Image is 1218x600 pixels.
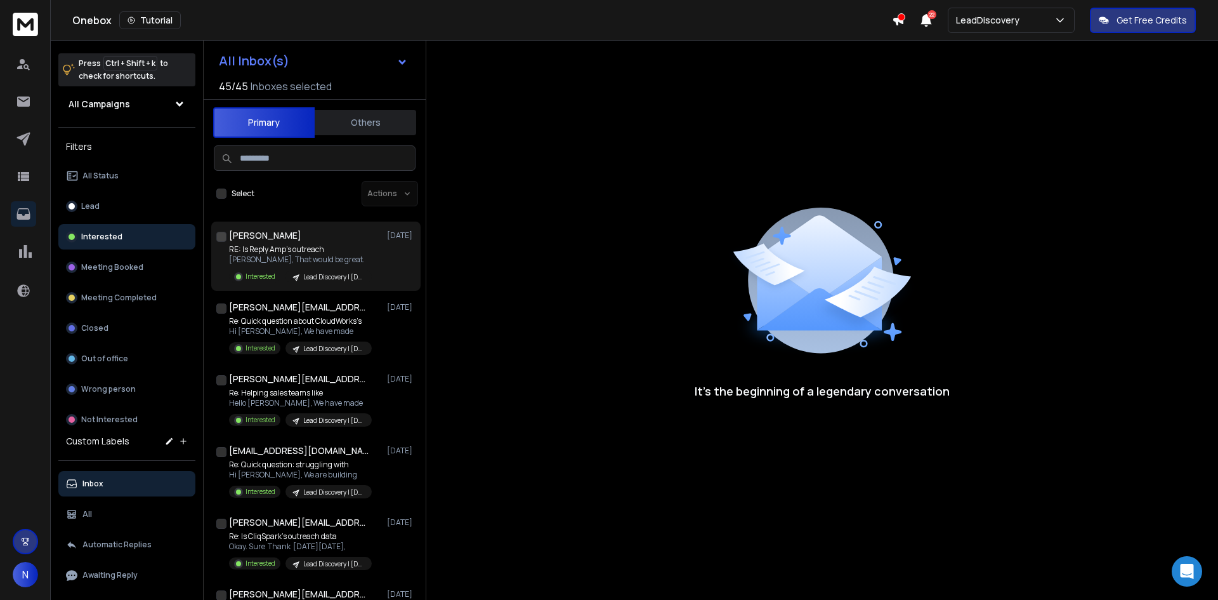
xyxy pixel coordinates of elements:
p: Out of office [81,354,128,364]
button: Closed [58,316,195,341]
button: Inbox [58,471,195,497]
p: Interested [246,559,275,568]
span: 45 / 45 [219,79,248,94]
button: Tutorial [119,11,181,29]
p: Wrong person [81,384,136,394]
h1: [PERSON_NAME] [229,229,301,242]
button: Automatic Replies [58,532,195,557]
p: [DATE] [387,302,416,312]
button: Out of office [58,346,195,371]
p: All Status [82,171,119,181]
button: Awaiting Reply [58,563,195,588]
p: Re: Quick question: struggling with [229,460,372,470]
span: 22 [927,10,936,19]
p: Lead Discovery | [DATE] [303,416,364,425]
button: N [13,562,38,587]
button: All [58,502,195,527]
button: All Inbox(s) [209,48,418,74]
h3: Filters [58,138,195,156]
p: Lead [81,201,100,211]
p: Re: Quick question about CloudWorks’s [229,316,372,326]
p: Hi [PERSON_NAME], We have made [229,326,372,337]
p: Get Free Credits [1116,14,1187,27]
h1: [PERSON_NAME][EMAIL_ADDRESS][DOMAIN_NAME] [229,301,369,314]
p: Hi [PERSON_NAME], We are building [229,470,372,480]
button: Meeting Completed [58,285,195,310]
p: [DATE] [387,374,416,384]
p: All [82,509,92,519]
p: Awaiting Reply [82,570,138,580]
div: Onebox [72,11,892,29]
p: Press to check for shortcuts. [79,57,168,83]
h1: [PERSON_NAME][EMAIL_ADDRESS][DOMAIN_NAME] [229,373,369,385]
p: Lead Discovery | [DATE] [303,488,364,497]
p: Interested [246,415,275,425]
h1: [PERSON_NAME][EMAIL_ADDRESS][DOMAIN_NAME] [229,516,369,529]
h1: All Campaigns [69,98,130,110]
p: Inbox [82,479,103,489]
button: Others [315,109,416,137]
p: Meeting Booked [81,262,143,272]
label: Select [232,189,254,199]
button: Primary [213,107,315,138]
p: Meeting Completed [81,293,157,303]
p: Interested [246,343,275,353]
p: It’s the beginning of a legendary conversation [695,382,950,400]
p: [PERSON_NAME], That would be great. [229,255,372,265]
h1: All Inbox(s) [219,55,289,67]
p: [DATE] [387,446,416,456]
span: Ctrl + Shift + k [103,56,157,70]
p: RE: Is Reply Amp’s outreach [229,244,372,255]
button: All Campaigns [58,91,195,117]
p: Closed [81,323,108,333]
p: Okay. Sure Thank [DATE][DATE], [229,542,372,552]
button: Interested [58,224,195,250]
button: Get Free Credits [1090,8,1196,33]
p: Re: Helping sales teams like [229,388,372,398]
p: Interested [81,232,122,242]
p: Lead Discovery | [DATE] [303,272,364,282]
p: Automatic Replies [82,540,152,550]
p: LeadDiscovery [956,14,1025,27]
button: Wrong person [58,377,195,402]
button: Lead [58,194,195,219]
button: Meeting Booked [58,255,195,280]
h1: [EMAIL_ADDRESS][DOMAIN_NAME] [229,444,369,457]
p: [DATE] [387,230,416,241]
button: Not Interested [58,407,195,432]
p: Not Interested [81,415,138,425]
p: Interested [246,272,275,281]
p: Lead Discovery | [DATE] [303,559,364,569]
h3: Inboxes selected [251,79,332,94]
p: Interested [246,487,275,497]
p: Lead Discovery | [DATE] [303,344,364,354]
p: Re: Is CliqSpark’s outreach data [229,531,372,542]
h3: Custom Labels [66,435,129,448]
p: [DATE] [387,517,416,528]
p: Hello [PERSON_NAME], We have made [229,398,372,408]
div: Open Intercom Messenger [1172,556,1202,587]
button: All Status [58,163,195,189]
p: [DATE] [387,589,416,599]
